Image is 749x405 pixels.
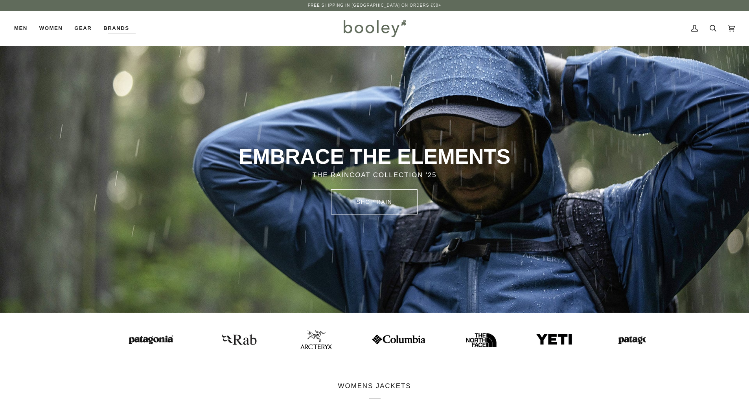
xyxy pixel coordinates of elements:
p: WOMENS JACKETS [338,381,411,399]
a: Women [33,11,68,46]
span: Men [14,24,28,32]
img: Booley [340,17,409,40]
a: SHOP rain [331,189,418,214]
a: Men [14,11,33,46]
a: Gear [68,11,98,46]
span: Brands [103,24,129,32]
a: Brands [98,11,135,46]
p: EMBRACE THE ELEMENTS [149,144,600,170]
span: Women [39,24,63,32]
p: Free Shipping in [GEOGRAPHIC_DATA] on Orders €50+ [308,2,441,9]
p: THE RAINCOAT COLLECTION '25 [149,170,600,180]
span: Gear [74,24,92,32]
